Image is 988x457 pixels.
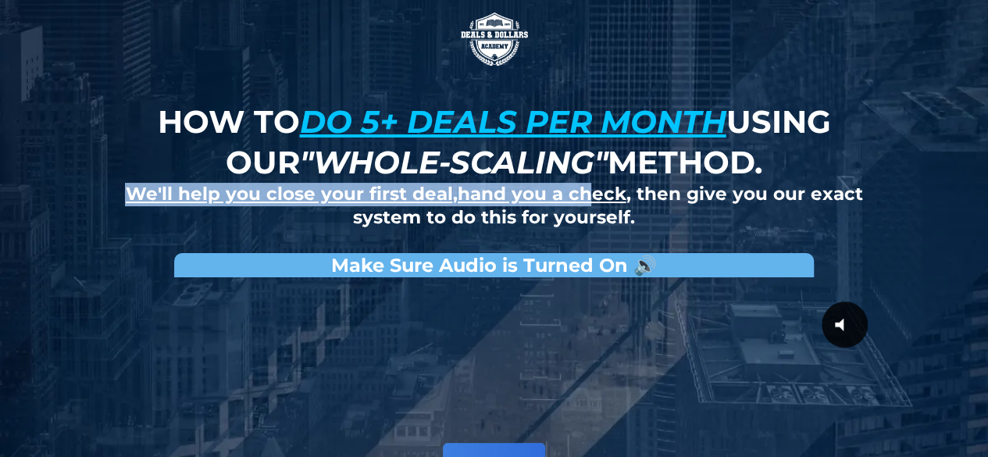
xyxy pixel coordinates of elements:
[157,102,830,181] strong: How to using our method.
[300,143,608,181] em: "whole-scaling"
[457,183,626,205] u: hand you a check
[125,183,862,228] strong: , , then give you our exact system to do this for yourself.
[331,254,657,277] strong: Make Sure Audio is Turned On 🔊
[125,183,452,205] u: We'll help you close your first deal
[299,102,726,141] u: do 5+ deals per month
